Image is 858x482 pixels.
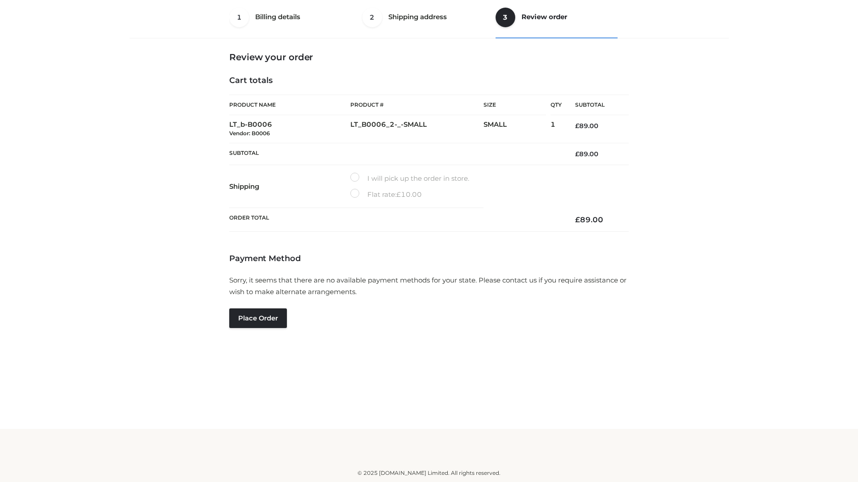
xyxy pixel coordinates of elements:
h3: Review your order [229,52,629,62]
bdi: 89.00 [575,150,598,158]
label: Flat rate: [350,189,422,200]
span: £ [396,190,401,199]
span: £ [575,122,579,130]
th: Order Total [229,208,562,232]
bdi: 89.00 [575,215,603,224]
td: SMALL [484,115,551,143]
td: 1 [551,115,562,143]
h4: Cart totals [229,76,629,86]
label: I will pick up the order in store. [350,173,469,184]
th: Product # [350,95,484,115]
th: Shipping [229,165,350,208]
th: Subtotal [562,95,629,115]
h4: Payment Method [229,254,629,264]
bdi: 10.00 [396,190,422,199]
span: £ [575,215,580,224]
small: Vendor: B0006 [229,130,270,137]
div: © 2025 [DOMAIN_NAME] Limited. All rights reserved. [133,469,725,478]
th: Qty [551,95,562,115]
td: LT_B0006_2-_-SMALL [350,115,484,143]
th: Product Name [229,95,350,115]
span: Sorry, it seems that there are no available payment methods for your state. Please contact us if ... [229,276,627,296]
bdi: 89.00 [575,122,598,130]
button: Place order [229,308,287,328]
td: LT_b-B0006 [229,115,350,143]
th: Subtotal [229,143,562,165]
span: £ [575,150,579,158]
th: Size [484,95,546,115]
